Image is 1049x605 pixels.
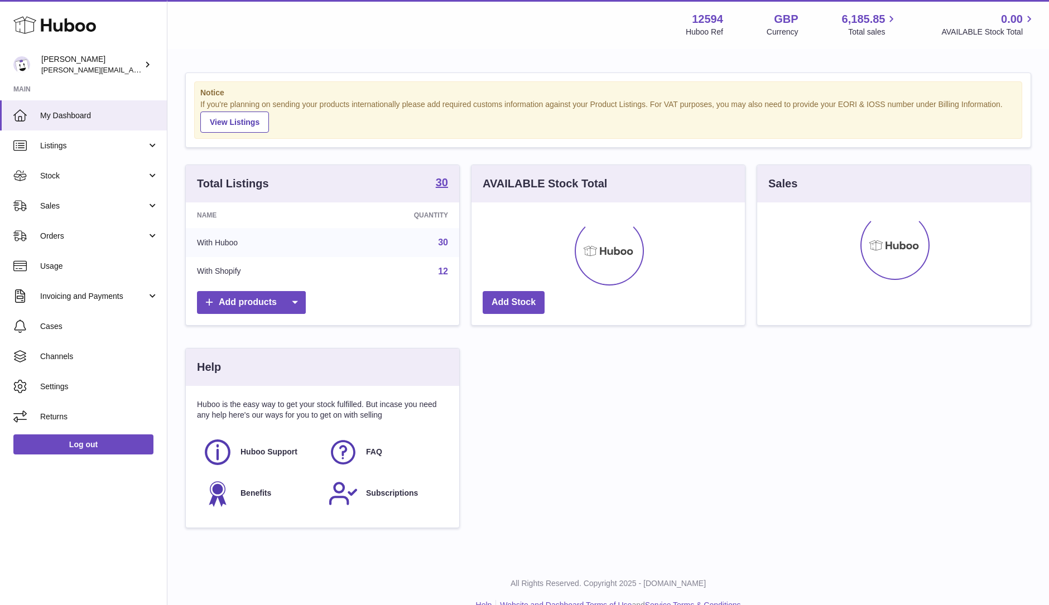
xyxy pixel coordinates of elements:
[41,54,142,75] div: [PERSON_NAME]
[186,257,333,286] td: With Shopify
[200,99,1016,133] div: If you're planning on sending your products internationally please add required customs informati...
[767,27,798,37] div: Currency
[186,202,333,228] th: Name
[13,434,153,454] a: Log out
[40,412,158,422] span: Returns
[40,231,147,241] span: Orders
[176,578,1040,589] p: All Rights Reserved. Copyright 2025 - [DOMAIN_NAME]
[41,65,224,74] span: [PERSON_NAME][EMAIL_ADDRESS][DOMAIN_NAME]
[438,238,448,247] a: 30
[1001,12,1023,27] span: 0.00
[40,381,158,392] span: Settings
[40,261,158,272] span: Usage
[203,478,317,509] a: Benefits
[941,12,1036,37] a: 0.00 AVAILABLE Stock Total
[200,112,269,133] a: View Listings
[692,12,723,27] strong: 12594
[333,202,459,228] th: Quantity
[774,12,798,27] strong: GBP
[436,177,448,188] strong: 30
[768,176,797,191] h3: Sales
[40,351,158,362] span: Channels
[483,176,607,191] h3: AVAILABLE Stock Total
[438,267,448,276] a: 12
[240,488,271,498] span: Benefits
[848,27,898,37] span: Total sales
[197,399,448,420] p: Huboo is the easy way to get your stock fulfilled. But incase you need any help here's our ways f...
[40,321,158,332] span: Cases
[366,488,418,498] span: Subscriptions
[40,110,158,121] span: My Dashboard
[328,437,442,467] a: FAQ
[197,291,306,314] a: Add products
[197,176,269,191] h3: Total Listings
[40,201,147,211] span: Sales
[197,360,221,375] h3: Help
[483,291,545,314] a: Add Stock
[436,177,448,190] a: 30
[40,171,147,181] span: Stock
[186,228,333,257] td: With Huboo
[842,12,886,27] span: 6,185.85
[941,27,1036,37] span: AVAILABLE Stock Total
[842,12,898,37] a: 6,185.85 Total sales
[366,447,382,457] span: FAQ
[40,291,147,302] span: Invoicing and Payments
[203,437,317,467] a: Huboo Support
[40,141,147,151] span: Listings
[13,56,30,73] img: owen@wearemakewaves.com
[200,88,1016,98] strong: Notice
[240,447,297,457] span: Huboo Support
[686,27,723,37] div: Huboo Ref
[328,478,442,509] a: Subscriptions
